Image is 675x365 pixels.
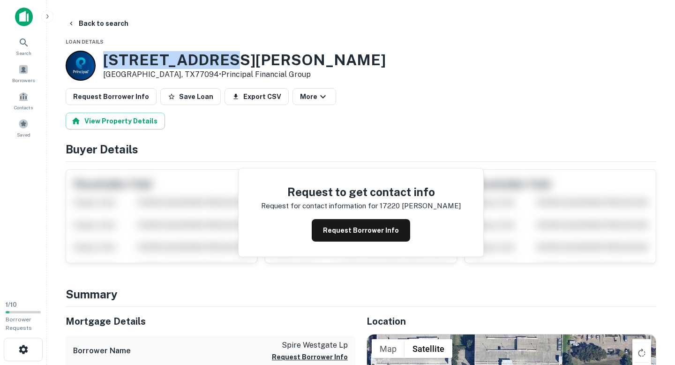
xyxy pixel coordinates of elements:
[66,286,656,303] h4: Summary
[73,345,131,357] h6: Borrower Name
[405,339,452,358] button: Show satellite imagery
[632,339,651,358] button: Toggle fullscreen view
[12,76,35,84] span: Borrowers
[261,183,461,200] h4: Request to get contact info
[3,115,44,140] a: Saved
[3,33,44,59] a: Search
[3,88,44,113] a: Contacts
[103,69,386,80] p: [GEOGRAPHIC_DATA], TX77094 •
[3,61,44,86] a: Borrowers
[66,113,165,129] button: View Property Details
[372,339,405,358] button: Show street map
[17,131,30,138] span: Saved
[628,290,675,335] iframe: Chat Widget
[6,316,32,331] span: Borrower Requests
[66,39,104,45] span: Loan Details
[160,88,221,105] button: Save Loan
[221,70,311,79] a: Principal Financial Group
[64,15,132,32] button: Back to search
[15,8,33,26] img: capitalize-icon.png
[312,219,410,242] button: Request Borrower Info
[103,51,386,69] h3: [STREET_ADDRESS][PERSON_NAME]
[66,141,656,158] h4: Buyer Details
[225,88,289,105] button: Export CSV
[66,314,355,328] h5: Mortgage Details
[292,88,336,105] button: More
[632,343,651,362] button: Rotate map clockwise
[14,104,33,111] span: Contacts
[272,351,348,363] button: Request Borrower Info
[367,314,656,328] h5: Location
[261,200,378,212] p: Request for contact information for
[272,340,348,351] p: spire westgate lp
[380,200,461,212] p: 17220 [PERSON_NAME]
[16,49,31,57] span: Search
[66,88,157,105] button: Request Borrower Info
[6,301,17,308] span: 1 / 10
